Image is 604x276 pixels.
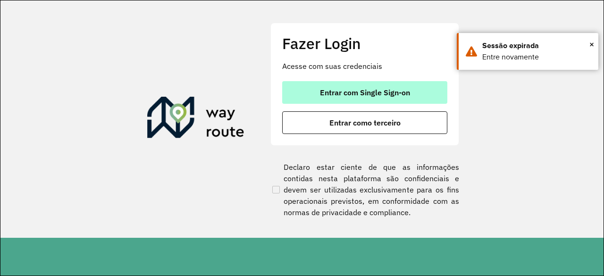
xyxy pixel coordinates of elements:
[282,60,447,72] p: Acesse com suas credenciais
[589,37,594,51] span: ×
[589,37,594,51] button: Close
[282,81,447,104] button: button
[320,89,410,96] span: Entrar com Single Sign-on
[270,161,459,218] label: Declaro estar ciente de que as informações contidas nesta plataforma são confidenciais e devem se...
[482,51,591,63] div: Entre novamente
[282,34,447,52] h2: Fazer Login
[282,111,447,134] button: button
[329,119,401,126] span: Entrar como terceiro
[482,40,591,51] div: Sessão expirada
[147,97,244,142] img: Roteirizador AmbevTech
